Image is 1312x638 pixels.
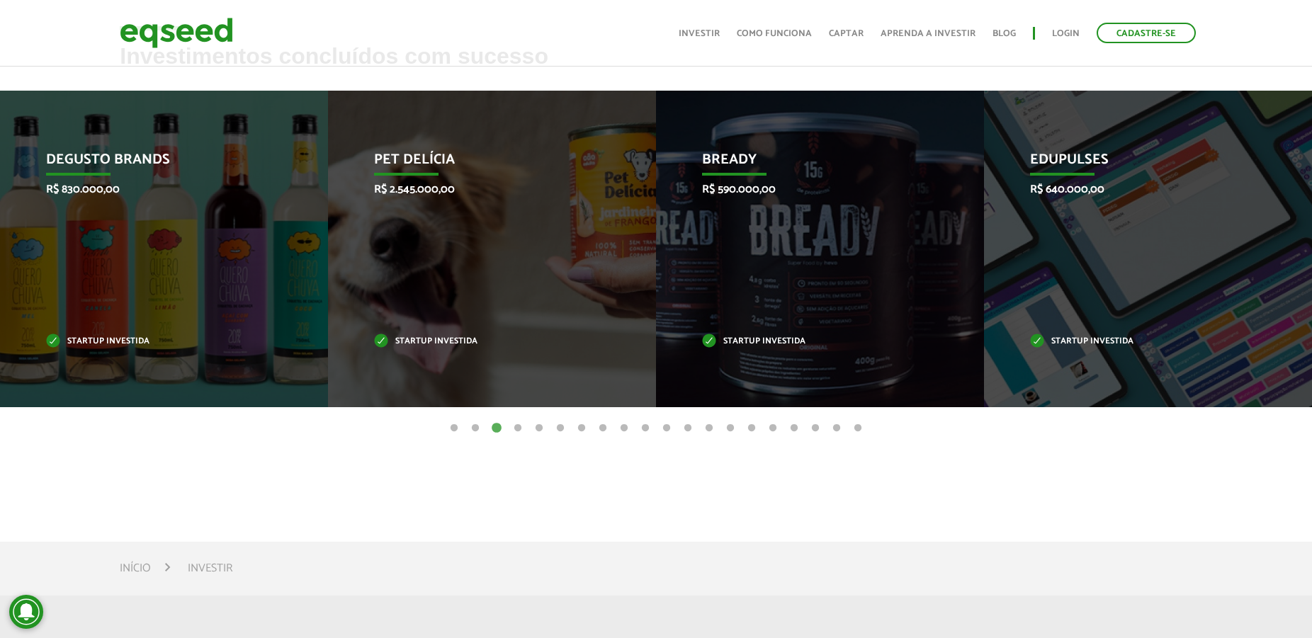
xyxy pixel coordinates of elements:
[702,421,716,435] button: 13 of 20
[46,152,261,176] p: Degusto Brands
[575,421,589,435] button: 7 of 20
[120,44,1192,90] h2: Investimentos concluídos com sucesso
[553,421,567,435] button: 6 of 20
[374,152,589,176] p: Pet Delícia
[702,152,917,176] p: Bready
[723,421,737,435] button: 14 of 20
[46,338,261,346] p: Startup investida
[120,14,233,52] img: EqSeed
[745,421,759,435] button: 15 of 20
[596,421,610,435] button: 8 of 20
[766,421,780,435] button: 16 of 20
[1030,152,1245,176] p: Edupulses
[829,29,864,38] a: Captar
[374,183,589,196] p: R$ 2.545.000,00
[702,183,917,196] p: R$ 590.000,00
[617,421,631,435] button: 9 of 20
[468,421,482,435] button: 2 of 20
[1030,183,1245,196] p: R$ 640.000,00
[808,421,822,435] button: 18 of 20
[881,29,975,38] a: Aprenda a investir
[830,421,844,435] button: 19 of 20
[787,421,801,435] button: 17 of 20
[532,421,546,435] button: 5 of 20
[681,421,695,435] button: 12 of 20
[737,29,812,38] a: Como funciona
[188,559,232,578] li: Investir
[702,338,917,346] p: Startup investida
[511,421,525,435] button: 4 of 20
[993,29,1016,38] a: Blog
[660,421,674,435] button: 11 of 20
[120,563,151,574] a: Início
[46,183,261,196] p: R$ 830.000,00
[638,421,652,435] button: 10 of 20
[1030,338,1245,346] p: Startup investida
[447,421,461,435] button: 1 of 20
[1052,29,1080,38] a: Login
[490,421,504,435] button: 3 of 20
[851,421,865,435] button: 20 of 20
[374,338,589,346] p: Startup investida
[679,29,720,38] a: Investir
[1097,23,1196,43] a: Cadastre-se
